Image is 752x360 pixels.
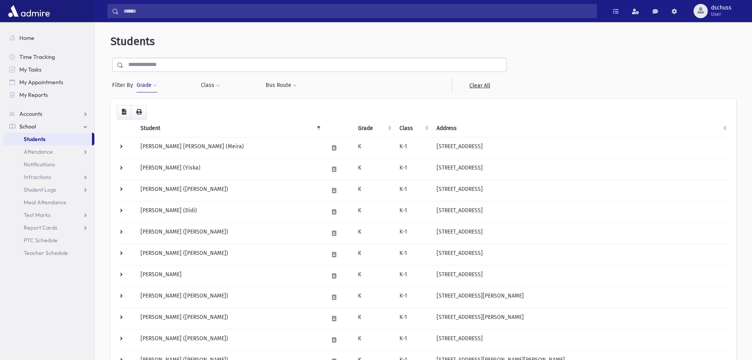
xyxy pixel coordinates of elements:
[432,158,730,180] td: [STREET_ADDRESS]
[3,234,94,247] a: PTC Schedule
[711,5,731,11] span: dschuss
[19,79,63,86] span: My Appointments
[24,237,58,244] span: PTC Schedule
[395,158,432,180] td: K-1
[19,66,41,73] span: My Tasks
[353,265,395,286] td: K
[136,180,324,201] td: [PERSON_NAME] ([PERSON_NAME])
[353,137,395,158] td: K
[136,265,324,286] td: [PERSON_NAME]
[201,78,220,92] button: Class
[24,173,51,181] span: Infractions
[353,329,395,351] td: K
[24,161,55,168] span: Notifications
[3,76,94,89] a: My Appointments
[24,249,68,256] span: Teacher Schedule
[432,222,730,244] td: [STREET_ADDRESS]
[24,148,53,155] span: Attendance
[3,209,94,221] a: Test Marks
[452,78,507,92] a: Clear All
[136,222,324,244] td: [PERSON_NAME] ([PERSON_NAME])
[24,186,56,193] span: Student Logs
[711,11,731,17] span: User
[3,63,94,76] a: My Tasks
[3,89,94,101] a: My Reports
[3,133,92,145] a: Students
[395,265,432,286] td: K-1
[395,286,432,308] td: K-1
[395,329,432,351] td: K-1
[117,105,131,119] button: CSV
[353,158,395,180] td: K
[136,137,324,158] td: [PERSON_NAME] [PERSON_NAME] (Meira)
[3,183,94,196] a: Student Logs
[136,308,324,329] td: [PERSON_NAME] ([PERSON_NAME])
[19,53,55,60] span: Time Tracking
[3,32,94,44] a: Home
[136,244,324,265] td: [PERSON_NAME] ([PERSON_NAME])
[3,145,94,158] a: Attendance
[353,308,395,329] td: K
[136,78,158,92] button: Grade
[395,180,432,201] td: K-1
[19,91,48,98] span: My Reports
[432,119,730,138] th: Address: activate to sort column ascending
[19,110,42,117] span: Accounts
[136,329,324,351] td: [PERSON_NAME] ([PERSON_NAME])
[432,286,730,308] td: [STREET_ADDRESS][PERSON_NAME]
[112,81,136,89] span: Filter By
[353,286,395,308] td: K
[353,222,395,244] td: K
[432,201,730,222] td: [STREET_ADDRESS]
[353,180,395,201] td: K
[432,329,730,351] td: [STREET_ADDRESS]
[353,119,395,138] th: Grade: activate to sort column ascending
[136,286,324,308] td: [PERSON_NAME] ([PERSON_NAME])
[3,51,94,63] a: Time Tracking
[3,158,94,171] a: Notifications
[19,123,36,130] span: School
[432,265,730,286] td: [STREET_ADDRESS]
[131,105,147,119] button: Print
[432,244,730,265] td: [STREET_ADDRESS]
[3,247,94,259] a: Teacher Schedule
[3,171,94,183] a: Infractions
[432,137,730,158] td: [STREET_ADDRESS]
[395,201,432,222] td: K-1
[136,201,324,222] td: [PERSON_NAME] (Didi)
[24,224,57,231] span: Report Cards
[19,34,34,41] span: Home
[265,78,297,92] button: Bus Route
[6,3,52,19] img: AdmirePro
[395,222,432,244] td: K-1
[395,119,432,138] th: Class: activate to sort column ascending
[3,107,94,120] a: Accounts
[353,201,395,222] td: K
[3,221,94,234] a: Report Cards
[353,244,395,265] td: K
[395,137,432,158] td: K-1
[432,180,730,201] td: [STREET_ADDRESS]
[136,119,324,138] th: Student: activate to sort column descending
[432,308,730,329] td: [STREET_ADDRESS][PERSON_NAME]
[136,158,324,180] td: [PERSON_NAME] (Yiska)
[395,308,432,329] td: K-1
[395,244,432,265] td: K-1
[3,196,94,209] a: Meal Attendance
[24,211,51,219] span: Test Marks
[24,136,45,143] span: Students
[119,4,596,18] input: Search
[3,120,94,133] a: School
[24,199,66,206] span: Meal Attendance
[111,35,155,48] span: Students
